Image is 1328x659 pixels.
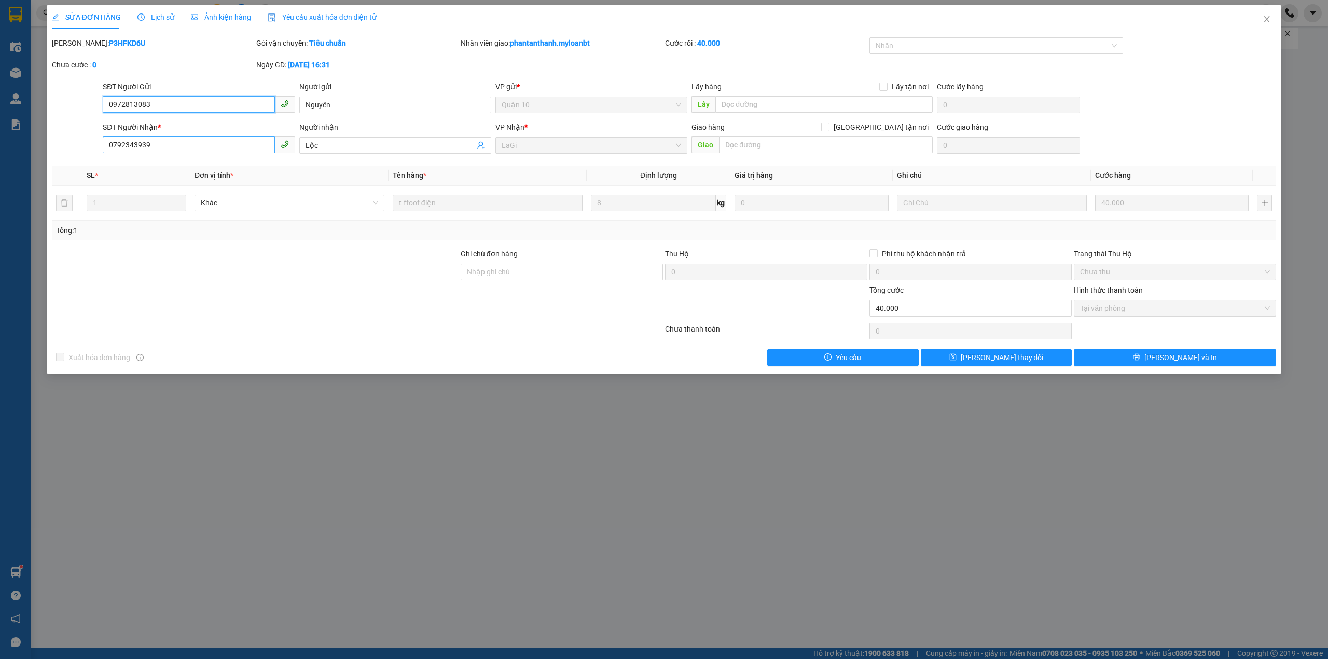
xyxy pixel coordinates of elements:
[309,39,346,47] b: Tiêu chuẩn
[195,171,233,180] span: Đơn vị tính
[665,37,867,49] div: Cước rồi :
[691,83,722,91] span: Lấy hàng
[893,166,1091,186] th: Ghi chú
[495,81,687,92] div: VP gửi
[735,195,888,211] input: 0
[256,37,459,49] div: Gói vận chuyển:
[281,100,289,108] span: phone
[461,264,663,280] input: Ghi chú đơn hàng
[829,121,933,133] span: [GEOGRAPHIC_DATA] tận nơi
[691,96,715,113] span: Lấy
[937,97,1080,113] input: Cước lấy hàng
[664,323,868,341] div: Chưa thanh toán
[665,250,689,258] span: Thu Hộ
[878,248,970,259] span: Phí thu hộ khách nhận trả
[477,141,485,149] span: user-add
[201,195,378,211] span: Khác
[52,59,254,71] div: Chưa cước :
[1080,300,1270,316] span: Tại văn phòng
[299,81,491,92] div: Người gửi
[1252,5,1281,34] button: Close
[1257,195,1272,211] button: plus
[510,39,590,47] b: phantanthanh.myloanbt
[191,13,198,21] span: picture
[719,136,933,153] input: Dọc đường
[716,195,726,211] span: kg
[869,286,904,294] span: Tổng cước
[268,13,276,22] img: icon
[640,171,677,180] span: Định lượng
[691,136,719,153] span: Giao
[137,13,145,21] span: clock-circle
[767,349,919,366] button: exclamation-circleYêu cầu
[109,39,145,47] b: P3HFKD6U
[461,250,518,258] label: Ghi chú đơn hàng
[87,171,95,180] span: SL
[824,353,832,362] span: exclamation-circle
[103,121,295,133] div: SĐT Người Nhận
[268,13,377,21] span: Yêu cầu xuất hóa đơn điện tử
[937,123,988,131] label: Cước giao hàng
[281,140,289,148] span: phone
[1263,15,1271,23] span: close
[52,37,254,49] div: [PERSON_NAME]:
[461,37,663,49] div: Nhân viên giao:
[937,83,984,91] label: Cước lấy hàng
[1074,248,1276,259] div: Trạng thái Thu Hộ
[256,59,459,71] div: Ngày GD:
[921,349,1072,366] button: save[PERSON_NAME] thay đổi
[299,121,491,133] div: Người nhận
[888,81,933,92] span: Lấy tận nơi
[56,195,73,211] button: delete
[735,171,773,180] span: Giá trị hàng
[691,123,725,131] span: Giao hàng
[1095,171,1131,180] span: Cước hàng
[961,352,1044,363] span: [PERSON_NAME] thay đổi
[715,96,933,113] input: Dọc đường
[92,61,96,69] b: 0
[1080,264,1270,280] span: Chưa thu
[1133,353,1140,362] span: printer
[937,137,1080,154] input: Cước giao hàng
[393,171,426,180] span: Tên hàng
[52,13,121,21] span: SỬA ĐƠN HÀNG
[1095,195,1249,211] input: 0
[897,195,1087,211] input: Ghi Chú
[191,13,251,21] span: Ảnh kiện hàng
[137,13,174,21] span: Lịch sử
[136,354,144,361] span: info-circle
[64,352,135,363] span: Xuất hóa đơn hàng
[1144,352,1217,363] span: [PERSON_NAME] và In
[1074,286,1143,294] label: Hình thức thanh toán
[103,81,295,92] div: SĐT Người Gửi
[1074,349,1276,366] button: printer[PERSON_NAME] và In
[949,353,957,362] span: save
[697,39,720,47] b: 40.000
[502,138,681,153] span: LaGi
[288,61,330,69] b: [DATE] 16:31
[836,352,861,363] span: Yêu cầu
[495,123,524,131] span: VP Nhận
[56,225,512,236] div: Tổng: 1
[393,195,583,211] input: VD: Bàn, Ghế
[502,97,681,113] span: Quận 10
[52,13,59,21] span: edit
